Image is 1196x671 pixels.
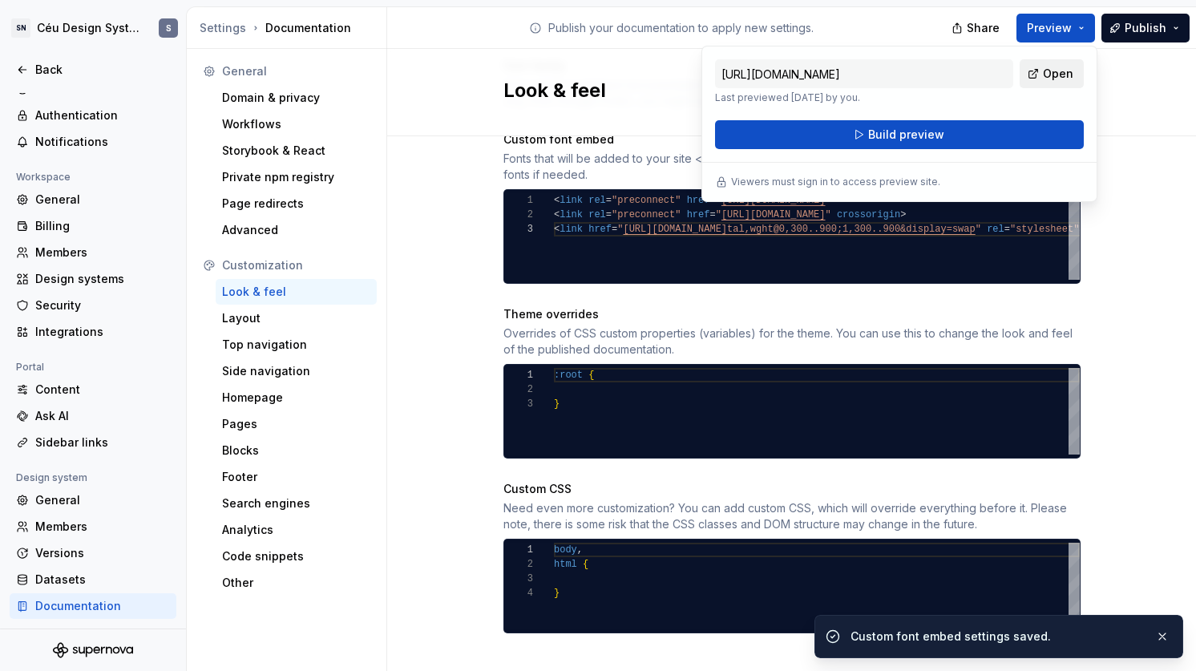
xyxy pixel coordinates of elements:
div: Look & feel [222,284,370,300]
span: " [617,224,623,235]
button: Build preview [715,120,1084,149]
div: 3 [504,397,533,411]
a: Documentation [10,593,176,619]
a: Pages [216,411,377,437]
span: "stylesheet" [1009,224,1078,235]
span: link [560,224,583,235]
p: Last previewed [DATE] by you. [715,91,1013,104]
div: Documentation [200,20,380,36]
div: Back [35,62,170,78]
div: Analytics [222,522,370,538]
div: General [35,192,170,208]
div: Datasets [35,572,170,588]
span: = [709,209,715,220]
div: Pages [222,416,370,432]
div: Homepage [222,390,370,406]
div: Design systems [35,271,170,287]
span: " [825,209,830,220]
a: Sidebar links [10,430,176,455]
a: Billing [10,213,176,239]
div: Workflows [222,116,370,132]
div: S [166,22,172,34]
a: Advanced [216,217,377,243]
a: Versions [10,540,176,566]
div: Notifications [35,134,170,150]
div: Overrides of CSS custom properties (variables) for the theme. You can use this to change the look... [503,325,1081,358]
p: Publish your documentation to apply new settings. [548,20,814,36]
h2: Look & feel [503,78,1061,103]
div: Private npm registry [222,169,370,185]
p: Viewers must sign in to access preview site. [731,176,940,188]
a: Notifications [10,129,176,155]
span: " [975,224,980,235]
span: crossorigin [836,209,899,220]
a: Page redirects [216,191,377,216]
div: Footer [222,469,370,485]
span: rel [588,195,606,206]
a: Top navigation [216,332,377,358]
a: Storybook & React [216,138,377,164]
a: Ask AI [10,403,176,429]
div: Members [35,245,170,261]
span: < [554,195,560,206]
div: Workspace [10,168,77,187]
div: Side navigation [222,363,370,379]
a: Back [10,57,176,83]
span: = [605,195,611,206]
span: = [605,209,611,220]
a: Domain & privacy [216,85,377,111]
div: General [35,492,170,508]
span: "preconnect" [612,209,681,220]
div: Domain & privacy [222,90,370,106]
a: Members [10,240,176,265]
a: General [10,487,176,513]
div: Integrations [35,324,170,340]
a: Other [216,570,377,596]
div: Billing [35,218,170,234]
div: Security [35,297,170,313]
div: Theme overrides [503,306,1081,322]
div: Search engines [222,495,370,511]
div: Layout [222,310,370,326]
a: Datasets [10,567,176,592]
div: Custom font embed settings saved. [851,629,1142,645]
span: href [588,224,612,235]
a: Analytics [216,517,377,543]
a: Content [10,377,176,402]
div: Custom font embed [503,131,1081,148]
svg: Supernova Logo [53,642,133,658]
div: Portal [10,358,51,377]
div: Page redirects [222,196,370,212]
div: Top navigation [222,337,370,353]
span: = [1004,224,1009,235]
span: } [554,588,560,599]
span: link [560,195,583,206]
div: Custom CSS [503,481,1081,497]
div: Blocks [222,443,370,459]
div: Advanced [222,222,370,238]
a: Open [1020,59,1084,88]
span: body [554,544,577,556]
span: link [560,209,583,220]
a: General [10,187,176,212]
div: 2 [504,382,533,397]
span: [URL][DOMAIN_NAME] [623,224,727,235]
button: Publish [1101,14,1190,42]
div: 4 [504,586,533,600]
span: = [612,224,617,235]
div: Code snippets [222,548,370,564]
div: Design system [10,468,94,487]
div: 1 [504,368,533,382]
div: Fonts that will be added to your site <head> (e.g. for typography token previews). You can load m... [503,151,1081,183]
button: Preview [1016,14,1095,42]
a: Workflows [216,111,377,137]
span: href [686,195,709,206]
span: href [686,209,709,220]
div: 1 [504,193,533,208]
span: Preview [1027,20,1072,36]
a: Blocks [216,438,377,463]
div: Ask AI [35,408,170,424]
button: Share [943,14,1010,42]
div: Settings [200,20,246,36]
